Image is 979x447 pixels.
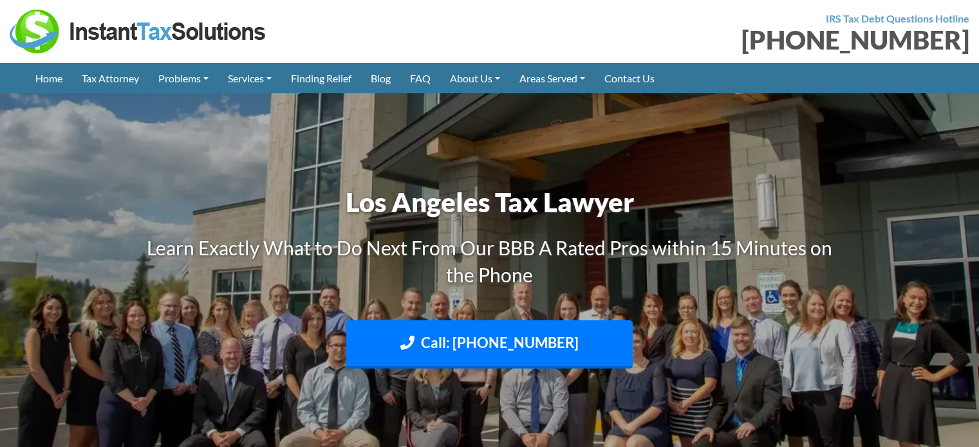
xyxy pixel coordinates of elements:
a: Finding Relief [281,63,361,93]
h1: Los Angeles Tax Lawyer [133,183,847,221]
h3: Learn Exactly What to Do Next From Our BBB A Rated Pros within 15 Minutes on the Phone [133,234,847,288]
div: [PHONE_NUMBER] [499,27,970,53]
a: Instant Tax Solutions Logo [10,24,267,36]
a: Home [26,63,72,93]
a: Problems [149,63,218,93]
img: Instant Tax Solutions Logo [10,10,267,53]
strong: IRS Tax Debt Questions Hotline [826,12,969,24]
a: Blog [361,63,400,93]
a: Call: [PHONE_NUMBER] [346,320,633,369]
a: Areas Served [510,63,595,93]
a: About Us [440,63,510,93]
a: FAQ [400,63,440,93]
a: Services [218,63,281,93]
a: Contact Us [595,63,664,93]
a: Tax Attorney [72,63,149,93]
